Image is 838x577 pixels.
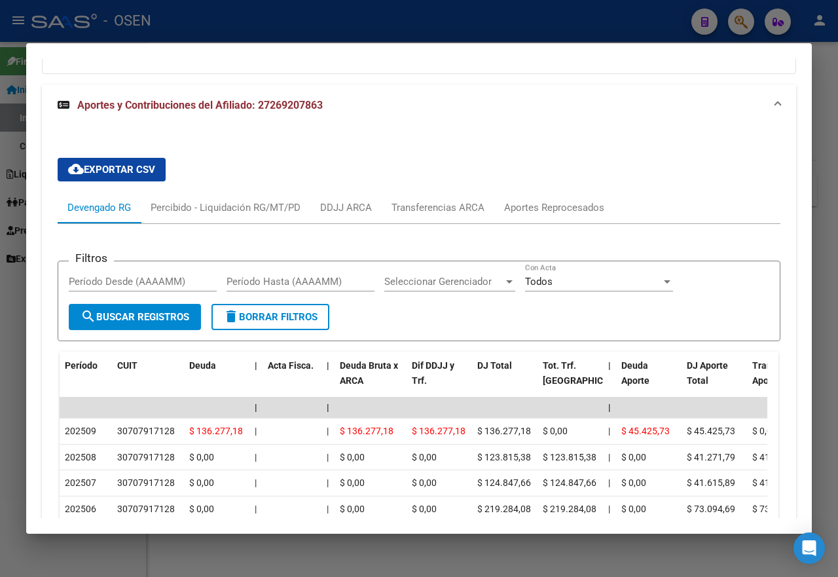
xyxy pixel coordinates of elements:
[327,504,329,514] span: |
[687,360,728,386] span: DJ Aporte Total
[687,477,735,488] span: $ 41.615,89
[682,352,747,409] datatable-header-cell: DJ Aporte Total
[793,532,825,564] div: Open Intercom Messenger
[608,477,610,488] span: |
[65,504,96,514] span: 202506
[621,426,670,436] span: $ 45.425,73
[223,311,318,323] span: Borrar Filtros
[752,452,801,462] span: $ 41.271,79
[477,504,531,514] span: $ 219.284,08
[412,426,465,436] span: $ 136.277,18
[189,477,214,488] span: $ 0,00
[255,426,257,436] span: |
[340,360,398,386] span: Deuda Bruta x ARCA
[327,426,329,436] span: |
[621,477,646,488] span: $ 0,00
[60,352,112,409] datatable-header-cell: Período
[340,504,365,514] span: $ 0,00
[472,352,537,409] datatable-header-cell: DJ Total
[69,251,114,265] h3: Filtros
[65,360,98,371] span: Período
[335,352,407,409] datatable-header-cell: Deuda Bruta x ARCA
[77,99,323,111] span: Aportes y Contribuciones del Afiliado: 27269207863
[621,504,646,514] span: $ 0,00
[747,352,812,409] datatable-header-cell: Transferido Aporte
[327,402,329,413] span: |
[537,352,603,409] datatable-header-cell: Tot. Trf. Bruto
[255,477,257,488] span: |
[58,158,166,181] button: Exportar CSV
[543,426,568,436] span: $ 0,00
[752,360,801,386] span: Transferido Aporte
[407,352,472,409] datatable-header-cell: Dif DDJJ y Trf.
[543,360,632,386] span: Tot. Trf. [GEOGRAPHIC_DATA]
[65,426,96,436] span: 202509
[687,504,735,514] span: $ 73.094,69
[752,477,801,488] span: $ 41.615,89
[65,477,96,488] span: 202507
[608,452,610,462] span: |
[543,477,596,488] span: $ 124.847,66
[687,426,735,436] span: $ 45.425,73
[189,426,243,436] span: $ 136.277,18
[477,477,531,488] span: $ 124.847,66
[189,504,214,514] span: $ 0,00
[327,477,329,488] span: |
[525,276,553,288] span: Todos
[477,426,531,436] span: $ 136.277,18
[68,164,155,176] span: Exportar CSV
[117,502,175,517] div: 30707917128
[384,276,503,288] span: Seleccionar Gerenciador
[412,477,437,488] span: $ 0,00
[117,475,175,491] div: 30707917128
[412,504,437,514] span: $ 0,00
[255,402,257,413] span: |
[249,352,263,409] datatable-header-cell: |
[327,452,329,462] span: |
[412,452,437,462] span: $ 0,00
[117,360,137,371] span: CUIT
[263,352,321,409] datatable-header-cell: Acta Fisca.
[340,426,393,436] span: $ 136.277,18
[687,452,735,462] span: $ 41.271,79
[477,360,512,371] span: DJ Total
[412,360,454,386] span: Dif DDJJ y Trf.
[65,452,96,462] span: 202508
[621,360,649,386] span: Deuda Aporte
[151,200,301,215] div: Percibido - Liquidación RG/MT/PD
[184,352,249,409] datatable-header-cell: Deuda
[621,452,646,462] span: $ 0,00
[255,452,257,462] span: |
[69,304,201,330] button: Buscar Registros
[504,200,604,215] div: Aportes Reprocesados
[68,161,84,177] mat-icon: cloud_download
[477,452,531,462] span: $ 123.815,38
[608,426,610,436] span: |
[327,360,329,371] span: |
[268,360,314,371] span: Acta Fisca.
[81,311,189,323] span: Buscar Registros
[616,352,682,409] datatable-header-cell: Deuda Aporte
[42,84,796,126] mat-expansion-panel-header: Aportes y Contribuciones del Afiliado: 27269207863
[117,450,175,465] div: 30707917128
[67,200,131,215] div: Devengado RG
[608,504,610,514] span: |
[603,352,616,409] datatable-header-cell: |
[608,360,611,371] span: |
[112,352,184,409] datatable-header-cell: CUIT
[81,308,96,324] mat-icon: search
[340,477,365,488] span: $ 0,00
[320,200,372,215] div: DDJJ ARCA
[189,452,214,462] span: $ 0,00
[543,504,596,514] span: $ 219.284,08
[392,200,484,215] div: Transferencias ARCA
[189,360,216,371] span: Deuda
[211,304,329,330] button: Borrar Filtros
[223,308,239,324] mat-icon: delete
[752,504,801,514] span: $ 73.094,69
[255,504,257,514] span: |
[752,426,777,436] span: $ 0,00
[340,452,365,462] span: $ 0,00
[117,424,175,439] div: 30707917128
[255,360,257,371] span: |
